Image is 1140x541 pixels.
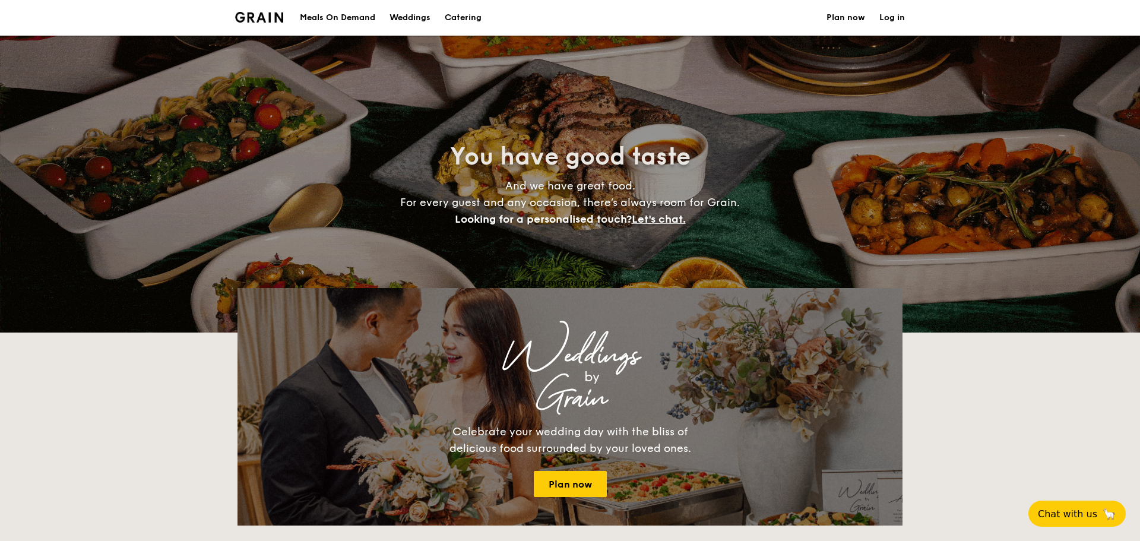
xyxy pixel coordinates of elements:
span: 🦙 [1102,507,1116,521]
img: Grain [235,12,283,23]
button: Chat with us🦙 [1028,501,1126,527]
span: Let's chat. [632,213,686,226]
span: Chat with us [1038,508,1097,520]
div: Celebrate your wedding day with the bliss of delicious food surrounded by your loved ones. [436,423,704,457]
div: Grain [342,388,798,409]
div: Loading menus magically... [237,277,902,288]
div: Weddings [342,345,798,366]
a: Plan now [534,471,607,497]
a: Logotype [235,12,283,23]
div: by [386,366,798,388]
